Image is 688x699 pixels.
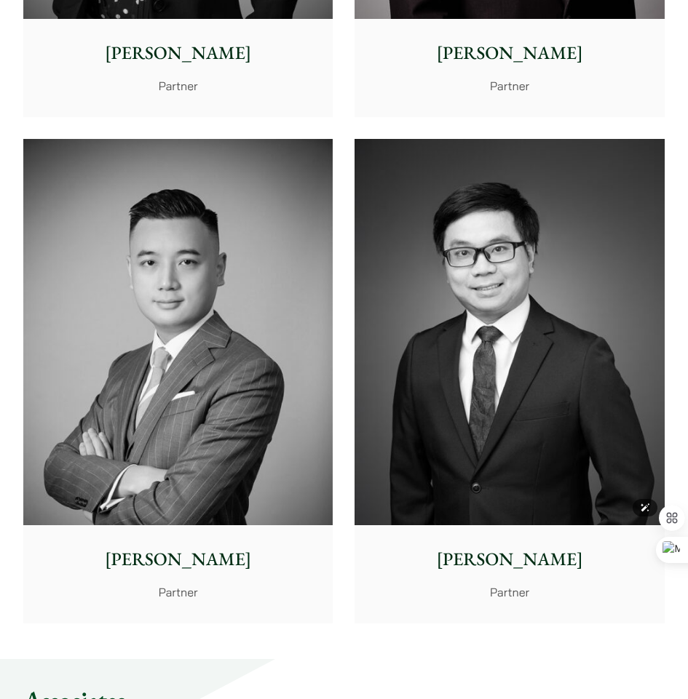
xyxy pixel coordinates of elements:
p: Partner [33,583,323,601]
p: Partner [365,77,655,95]
p: Partner [365,583,655,601]
p: [PERSON_NAME] [365,40,655,67]
p: [PERSON_NAME] [33,40,323,67]
a: [PERSON_NAME] Partner [355,139,664,623]
p: [PERSON_NAME] [365,546,655,573]
p: [PERSON_NAME] [33,546,323,573]
p: Partner [33,77,323,95]
a: [PERSON_NAME] Partner [23,139,333,623]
